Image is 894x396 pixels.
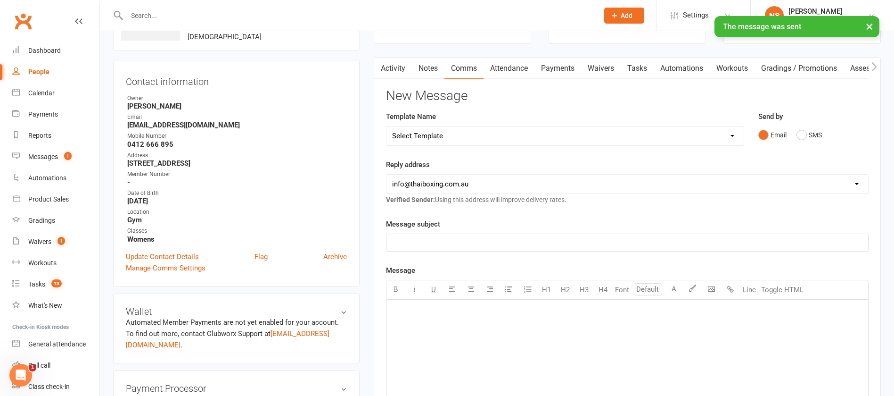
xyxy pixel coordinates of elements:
strong: Gym [127,216,347,224]
span: Add [621,12,632,19]
a: Workouts [710,58,755,79]
strong: [EMAIL_ADDRESS][DOMAIN_NAME] [127,121,347,129]
div: The message was sent [714,16,879,37]
a: Tasks 13 [12,274,99,295]
label: Message subject [386,219,440,230]
div: Reports [28,132,51,139]
h3: Payment Processor [126,383,347,394]
div: Mobile Number [127,132,347,141]
span: U [431,286,436,294]
div: Workouts [28,259,57,267]
div: Automations [28,174,66,182]
a: Clubworx [11,9,35,33]
strong: 0412 666 895 [127,140,347,149]
input: Search... [124,9,592,22]
strong: - [127,178,347,186]
label: Template Name [386,111,436,122]
label: Message [386,265,415,276]
button: Line [740,280,759,299]
button: H3 [575,280,594,299]
a: Activity [374,58,412,79]
div: NS [765,6,784,25]
a: Flag [254,251,268,262]
a: Roll call [12,355,99,376]
input: Default [634,283,662,295]
a: Dashboard [12,40,99,61]
h3: New Message [386,89,869,103]
strong: [STREET_ADDRESS] [127,159,347,168]
a: Payments [12,104,99,125]
a: Comms [444,58,484,79]
a: Waivers [581,58,621,79]
div: Roll call [28,362,50,369]
label: Send by [758,111,783,122]
div: Bulldog Thai Boxing School [788,16,868,24]
button: × [861,16,878,36]
div: Gradings [28,217,55,224]
button: Font [613,280,632,299]
span: 13 [51,279,62,287]
strong: [PERSON_NAME] [127,102,347,110]
span: Using this address will improve delivery rates. [386,196,566,203]
label: Reply address [386,159,430,170]
button: Email [758,126,787,144]
a: Workouts [12,253,99,274]
div: What's New [28,302,62,309]
div: Class check-in [28,383,70,390]
div: Address [127,151,347,160]
a: Notes [412,58,444,79]
button: A [664,280,683,299]
button: SMS [796,126,822,144]
h3: Contact information [126,73,347,87]
div: Payments [28,110,58,118]
strong: Womens [127,235,347,244]
div: Dashboard [28,47,61,54]
button: U [424,280,443,299]
a: Waivers 1 [12,231,99,253]
div: Product Sales [28,195,69,203]
h3: Wallet [126,306,347,317]
div: Classes [127,227,347,236]
button: Toggle HTML [759,280,806,299]
span: Settings [683,5,709,26]
strong: [DATE] [127,197,347,205]
button: H4 [594,280,613,299]
div: Date of Birth [127,189,347,198]
button: Add [604,8,644,24]
div: Calendar [28,89,55,97]
a: Messages 1 [12,146,99,168]
div: Owner [127,94,347,103]
a: Gradings [12,210,99,231]
a: What's New [12,295,99,316]
a: Automations [12,168,99,189]
div: Tasks [28,280,45,288]
a: Archive [323,251,347,262]
span: 1 [57,237,65,245]
a: Update Contact Details [126,251,199,262]
a: Tasks [621,58,654,79]
a: Gradings / Promotions [755,58,844,79]
button: H1 [537,280,556,299]
a: General attendance kiosk mode [12,334,99,355]
a: Reports [12,125,99,146]
button: H2 [556,280,575,299]
no-payment-system: Automated Member Payments are not yet enabled for your account. To find out more, contact Clubwor... [126,318,339,349]
div: Messages [28,153,58,160]
a: People [12,61,99,83]
div: Location [127,208,347,217]
iframe: Intercom live chat [9,364,32,387]
a: Product Sales [12,189,99,210]
div: Email [127,113,347,122]
div: [PERSON_NAME] [788,7,868,16]
span: 1 [29,364,36,371]
a: [EMAIL_ADDRESS][DOMAIN_NAME] [126,329,329,349]
strong: Verified Sender: [386,196,435,203]
a: Automations [654,58,710,79]
div: People [28,68,49,76]
div: General attendance [28,340,86,348]
div: Member Number [127,170,347,179]
a: Manage Comms Settings [126,262,205,274]
span: 1 [64,152,72,160]
div: Waivers [28,238,51,245]
a: Attendance [484,58,534,79]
